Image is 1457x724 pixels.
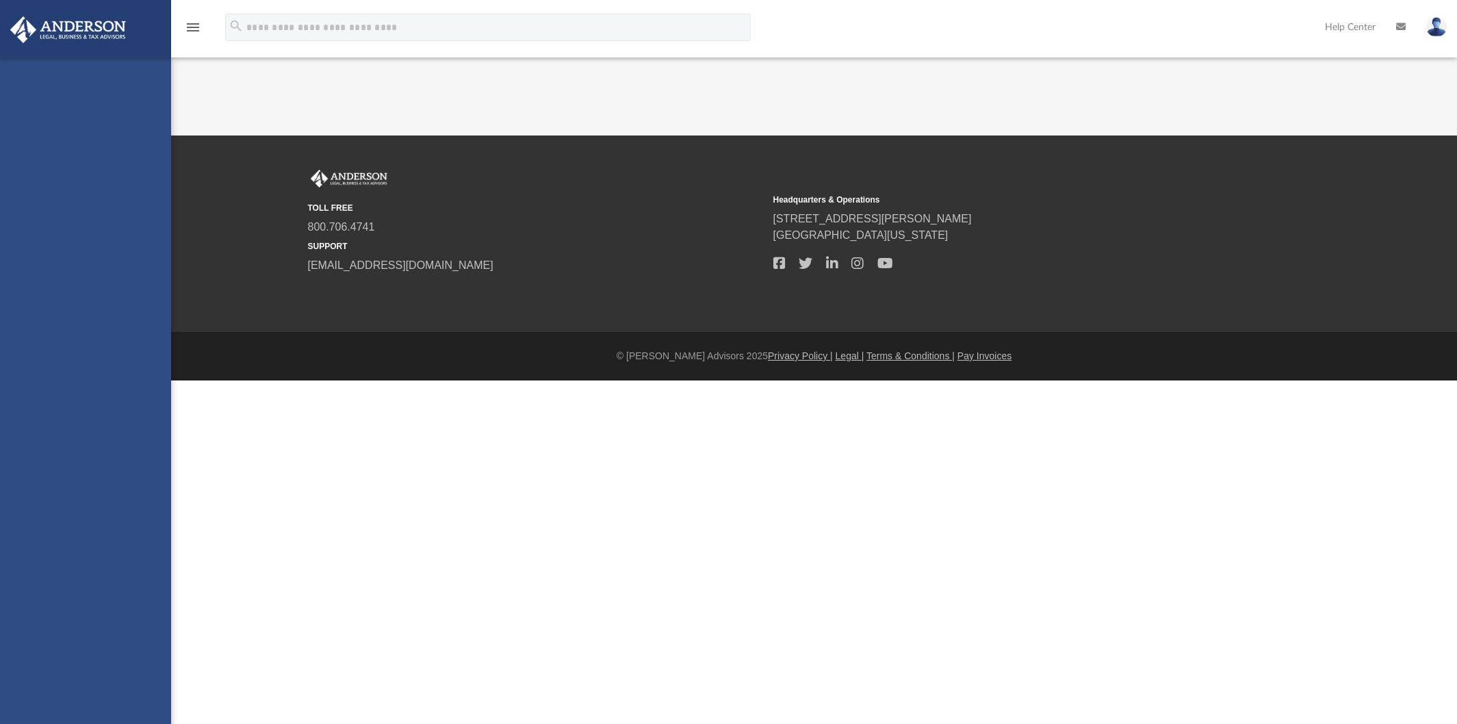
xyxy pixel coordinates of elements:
a: Privacy Policy | [768,350,833,361]
a: menu [185,26,201,36]
i: search [229,18,244,34]
a: [STREET_ADDRESS][PERSON_NAME] [773,213,972,224]
a: Terms & Conditions | [866,350,955,361]
img: Anderson Advisors Platinum Portal [308,170,390,188]
small: SUPPORT [308,240,764,253]
a: Legal | [836,350,864,361]
i: menu [185,19,201,36]
a: Pay Invoices [957,350,1011,361]
small: TOLL FREE [308,202,764,214]
a: 800.706.4741 [308,221,375,233]
a: [GEOGRAPHIC_DATA][US_STATE] [773,229,949,241]
img: Anderson Advisors Platinum Portal [6,16,130,43]
small: Headquarters & Operations [773,194,1229,206]
a: [EMAIL_ADDRESS][DOMAIN_NAME] [308,259,493,271]
div: © [PERSON_NAME] Advisors 2025 [171,349,1457,363]
img: User Pic [1426,17,1447,37]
